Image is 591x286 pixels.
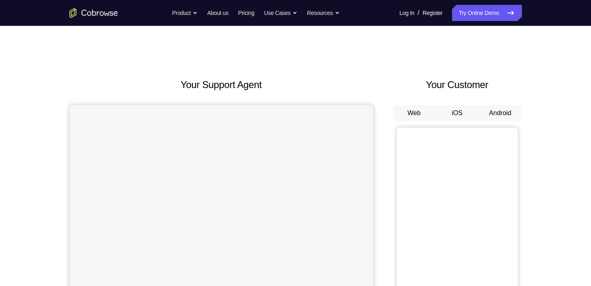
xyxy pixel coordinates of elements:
[393,78,522,92] h2: Your Customer
[69,78,373,92] h2: Your Support Agent
[307,5,340,21] button: Resources
[418,8,419,18] span: /
[400,5,414,21] a: Log In
[393,105,436,121] button: Web
[264,5,297,21] button: Use Cases
[452,5,522,21] a: Try Online Demo
[69,8,118,18] a: Go to the home page
[479,105,522,121] button: Android
[207,5,228,21] a: About us
[172,5,198,21] button: Product
[238,5,254,21] a: Pricing
[423,5,442,21] a: Register
[435,105,479,121] button: iOS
